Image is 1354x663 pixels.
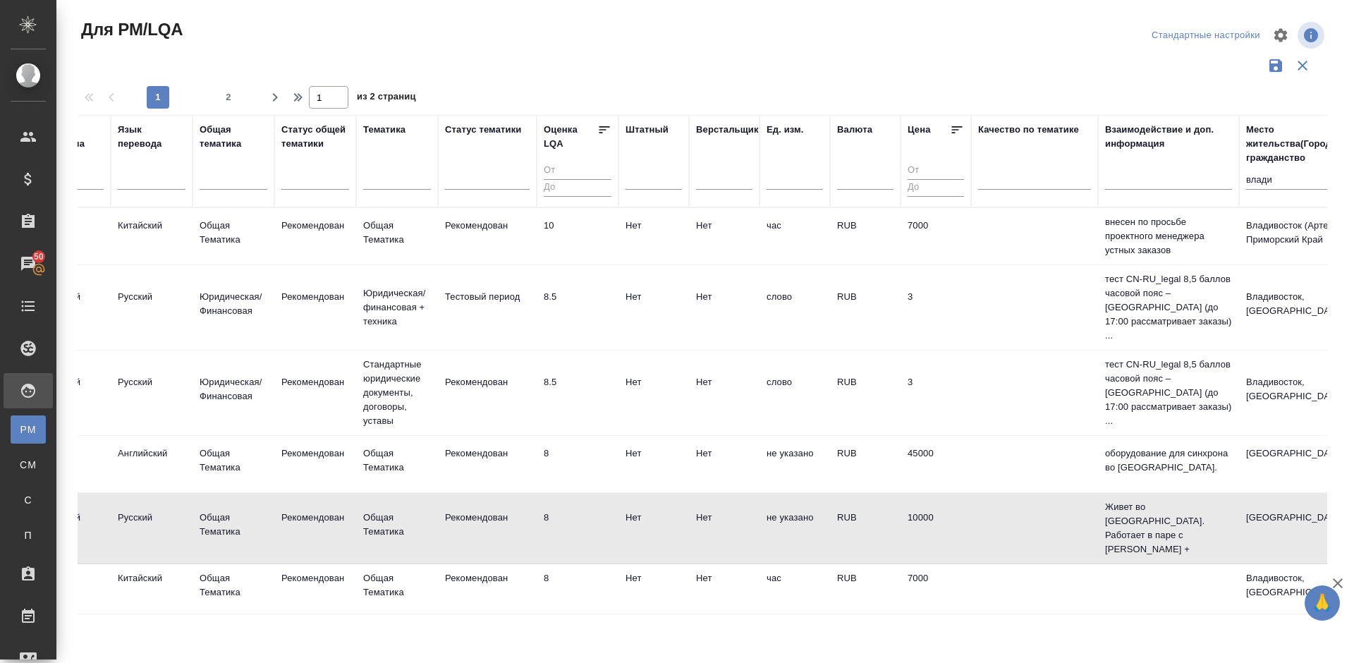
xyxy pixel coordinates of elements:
div: Язык перевода [118,123,185,151]
div: split button [1148,25,1264,47]
td: Стандартные юридические документы, договоры, уставы [356,351,438,435]
td: Нет [618,564,689,614]
a: С [11,486,46,514]
td: час [760,212,830,261]
td: Рекомендован [438,504,537,553]
td: RUB [830,439,901,489]
td: Рекомендован [438,212,537,261]
input: До [544,179,611,197]
p: тест CN-RU_legal 8,5 баллов часовой пояс – [GEOGRAPHIC_DATA] (до 17:00 рассматривает заказы) ... [1105,272,1232,343]
td: Общая Тематика [193,564,274,614]
div: перевод идеальный/почти идеальный. Ни редактор, ни корректор не нужен [544,219,611,233]
td: Нет [618,368,689,418]
p: оборудование для синхрона во [GEOGRAPHIC_DATA]. [1105,446,1232,475]
span: из 2 страниц [357,88,416,109]
td: Нет [689,564,760,614]
input: От [908,162,964,180]
span: П [18,528,39,542]
span: 50 [25,250,52,264]
input: От [544,162,611,180]
p: Живет во [GEOGRAPHIC_DATA]. Работает в паре с [PERSON_NAME] + [1105,500,1232,556]
td: Английский [111,439,193,489]
td: Рекомендован [274,212,356,261]
div: перевод хороший. Желательно использовать переводчика с редактором, но для несложных заказов возмо... [544,446,611,461]
div: перевод хороший. Желательно использовать переводчика с редактором, но для несложных заказов возмо... [544,571,611,585]
td: Общая Тематика [193,504,274,553]
td: слово [760,283,830,332]
td: 3 [901,368,971,418]
button: Сохранить фильтры [1262,52,1289,79]
td: Нет [689,283,760,332]
td: RUB [830,504,901,553]
span: Для PM/LQA [78,18,183,41]
td: Нет [618,504,689,553]
td: Общая Тематика [193,439,274,489]
span: CM [18,458,39,472]
td: Нет [618,283,689,332]
div: Штатный [626,123,669,137]
td: Рекомендован [274,439,356,489]
div: Тематика [363,123,405,137]
td: 10000 [901,504,971,553]
button: 2 [217,86,240,109]
td: Общая Тематика [193,212,274,261]
td: Нет [689,504,760,553]
input: До [908,179,964,197]
td: Рекомендован [438,439,537,489]
div: Статус общей тематики [281,123,349,151]
td: Нет [689,368,760,418]
span: 🙏 [1310,588,1334,618]
div: Взаимодействие и доп. информация [1105,123,1232,151]
a: CM [11,451,46,479]
a: П [11,521,46,549]
div: Валюта [837,123,872,137]
td: Китайский [111,564,193,614]
td: Рекомендован [274,504,356,553]
p: внесен по просьбе проектного менеджера устных заказов [1105,215,1232,257]
td: Китайский [111,212,193,261]
td: не указано [760,504,830,553]
button: 🙏 [1305,585,1340,621]
td: 45000 [901,439,971,489]
td: RUB [830,283,901,332]
td: Рекомендован [274,564,356,614]
td: не указано [760,439,830,489]
td: 3 [901,283,971,332]
td: RUB [830,368,901,418]
a: 50 [4,246,53,281]
td: Общая Тематика [356,564,438,614]
td: слово [760,368,830,418]
div: Цена [908,123,931,137]
td: Нет [689,439,760,489]
span: 2 [217,90,240,104]
div: Общая тематика [200,123,267,151]
a: PM [11,415,46,444]
td: Общая Тематика [356,504,438,553]
td: Юридическая/финансовая + техника [356,279,438,336]
td: Юридическая/Финансовая [193,283,274,332]
p: тест CN-RU_legal 8,5 баллов часовой пояс – [GEOGRAPHIC_DATA] (до 17:00 рассматривает заказы) ... [1105,358,1232,428]
td: Русский [111,283,193,332]
td: Общая Тематика [356,212,438,261]
td: RUB [830,212,901,261]
td: Рекомендован [274,368,356,418]
div: перевод отличный. Редактура не нужна, корректор/ приемка по качеству может быть нужна [544,290,611,304]
td: Рекомендован [438,368,537,418]
div: Верстальщик [696,123,759,137]
td: Тестовый период [438,283,537,332]
td: Юридическая/Финансовая [193,368,274,418]
div: Оценка LQA [544,123,597,151]
td: Нет [618,212,689,261]
td: Общая Тематика [356,439,438,489]
td: Нет [689,212,760,261]
span: С [18,493,39,507]
div: перевод хороший. Желательно использовать переводчика с редактором, но для несложных заказов возмо... [544,621,611,635]
span: Настроить таблицу [1264,18,1298,52]
span: PM [18,422,39,437]
td: час [760,564,830,614]
div: перевод хороший. Желательно использовать переводчика с редактором, но для несложных заказов возмо... [544,511,611,525]
td: Русский [111,504,193,553]
td: Русский [111,368,193,418]
td: Нет [618,439,689,489]
span: Посмотреть информацию [1298,22,1327,49]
